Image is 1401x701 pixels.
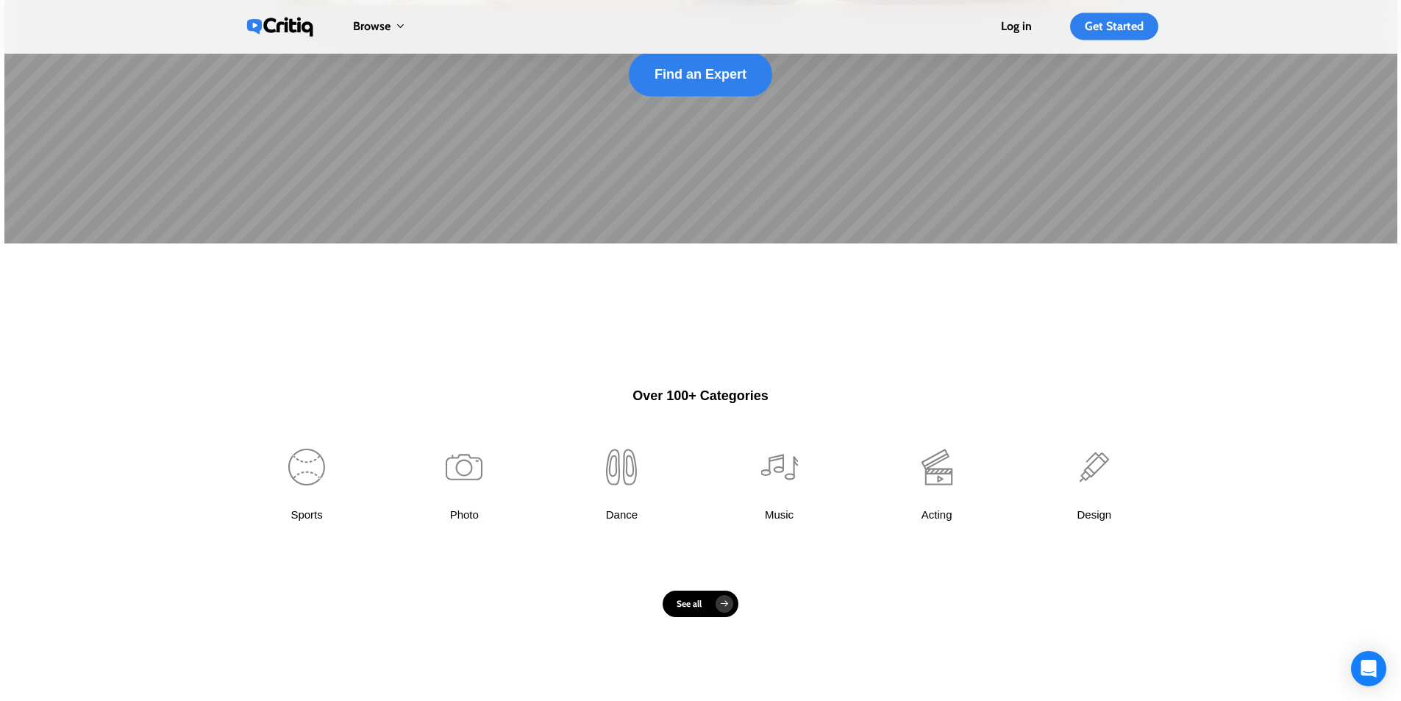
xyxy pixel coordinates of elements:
a: Get Started [1070,21,1158,32]
h4: Over 100+ Categories [243,384,1158,408]
span: Find an Expert [655,67,746,82]
span: See all [677,597,702,611]
a: Browse [353,21,405,33]
a: Find an Expert [655,64,746,85]
div: Open Intercom Messenger [1351,651,1386,686]
span: Get Started [1085,19,1144,33]
a: Log in [1001,21,1032,32]
span: Log in [1001,19,1032,33]
span: Browse [353,19,391,33]
a: See all [663,591,738,617]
